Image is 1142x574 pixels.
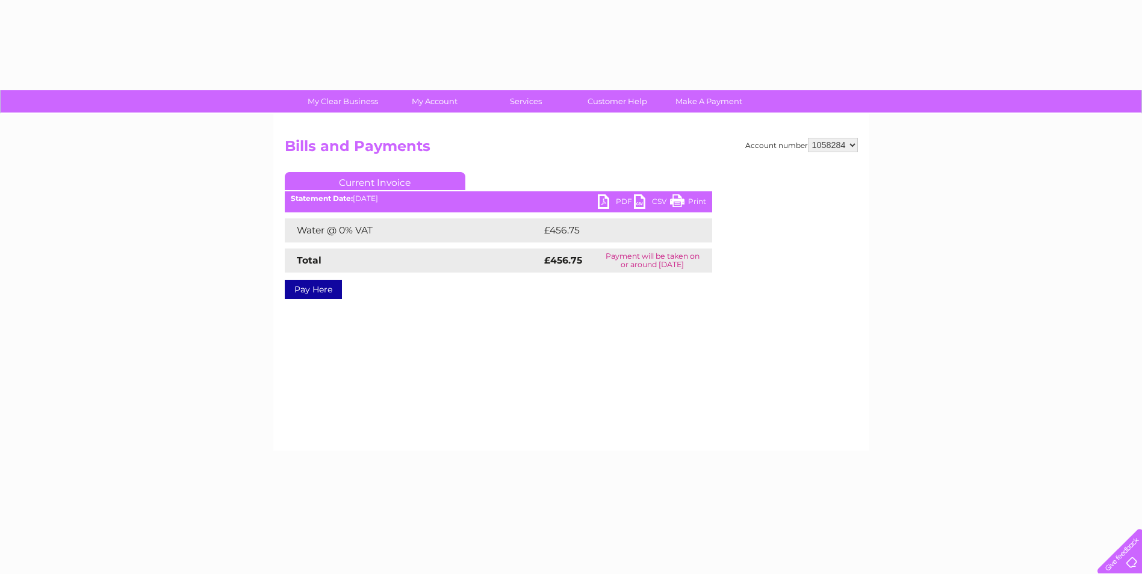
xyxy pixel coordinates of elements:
[285,138,858,161] h2: Bills and Payments
[385,90,484,113] a: My Account
[291,194,353,203] b: Statement Date:
[670,194,706,212] a: Print
[285,218,541,242] td: Water @ 0% VAT
[745,138,858,152] div: Account number
[541,218,690,242] td: £456.75
[285,172,465,190] a: Current Invoice
[476,90,576,113] a: Services
[285,194,712,203] div: [DATE]
[593,248,712,273] td: Payment will be taken on or around [DATE]
[659,90,759,113] a: Make A Payment
[598,194,634,212] a: PDF
[634,194,670,212] a: CSV
[544,255,582,266] strong: £456.75
[297,255,321,266] strong: Total
[293,90,393,113] a: My Clear Business
[285,280,342,299] a: Pay Here
[568,90,667,113] a: Customer Help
